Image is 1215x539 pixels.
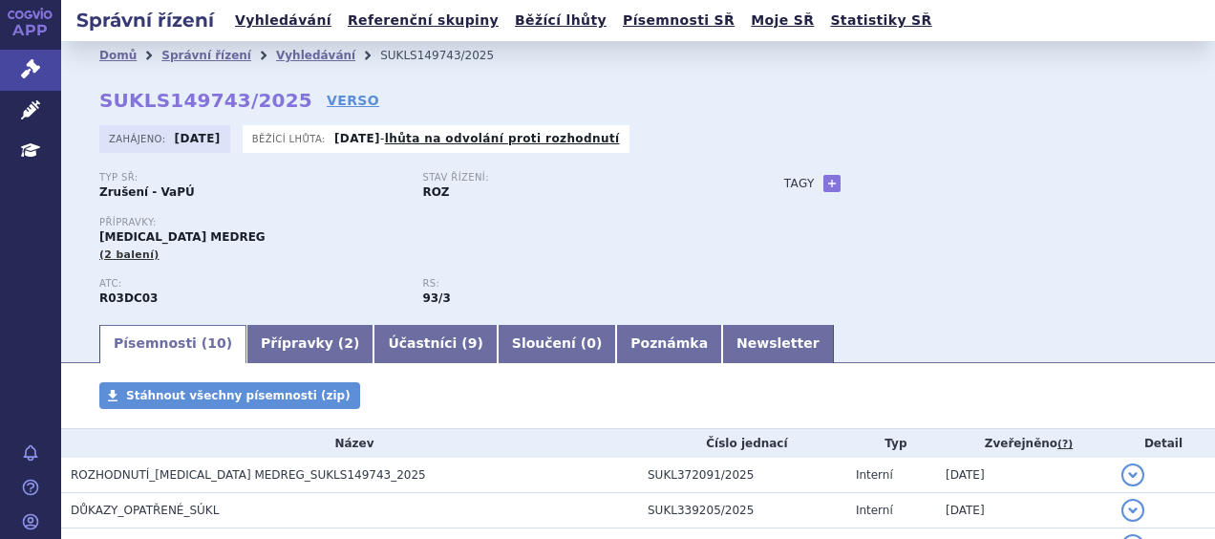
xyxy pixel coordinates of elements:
[334,131,620,146] p: -
[342,8,504,33] a: Referenční skupiny
[344,335,353,351] span: 2
[385,132,620,145] a: lhůta na odvolání proti rozhodnutí
[846,429,936,458] th: Typ
[1121,464,1144,486] button: detail
[936,493,1112,528] td: [DATE]
[586,335,596,351] span: 0
[175,132,221,145] strong: [DATE]
[856,504,893,517] span: Interní
[422,172,726,183] p: Stav řízení:
[109,131,169,146] span: Zahájeno:
[229,8,337,33] a: Vyhledávání
[422,185,449,199] strong: ROZ
[99,291,158,305] strong: MONTELUKAST
[99,278,403,290] p: ATC:
[161,49,251,62] a: Správní řízení
[334,132,380,145] strong: [DATE]
[784,172,815,195] h3: Tagy
[71,504,219,517] span: DŮKAZY_OPATŘENÉ_SÚKL
[856,468,893,482] span: Interní
[380,41,519,70] li: SUKLS149743/2025
[468,335,478,351] span: 9
[1121,499,1144,522] button: detail
[126,389,351,402] span: Stáhnout všechny písemnosti (zip)
[99,217,746,228] p: Přípravky:
[936,429,1112,458] th: Zveřejněno
[61,429,638,458] th: Název
[824,8,937,33] a: Statistiky SŘ
[823,175,841,192] a: +
[61,7,229,33] h2: Správní řízení
[99,230,266,244] span: [MEDICAL_DATA] MEDREG
[616,325,722,363] a: Poznámka
[509,8,612,33] a: Běžící lhůty
[617,8,740,33] a: Písemnosti SŘ
[1057,438,1073,451] abbr: (?)
[246,325,373,363] a: Přípravky (2)
[71,468,426,482] span: ROZHODNUTÍ_MONTELUKAST MEDREG_SUKLS149743_2025
[99,49,137,62] a: Domů
[99,89,312,112] strong: SUKLS149743/2025
[373,325,497,363] a: Účastníci (9)
[99,325,246,363] a: Písemnosti (10)
[99,172,403,183] p: Typ SŘ:
[422,278,726,290] p: RS:
[722,325,834,363] a: Newsletter
[99,382,360,409] a: Stáhnout všechny písemnosti (zip)
[745,8,820,33] a: Moje SŘ
[207,335,225,351] span: 10
[638,458,846,493] td: SUKL372091/2025
[99,185,195,199] strong: Zrušení - VaPÚ
[276,49,355,62] a: Vyhledávání
[1112,429,1215,458] th: Detail
[638,429,846,458] th: Číslo jednací
[252,131,330,146] span: Běžící lhůta:
[638,493,846,528] td: SUKL339205/2025
[327,91,379,110] a: VERSO
[422,291,450,305] strong: preventivní antiastmatika, antileukotrieny, p.o.
[498,325,616,363] a: Sloučení (0)
[936,458,1112,493] td: [DATE]
[99,248,160,261] span: (2 balení)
